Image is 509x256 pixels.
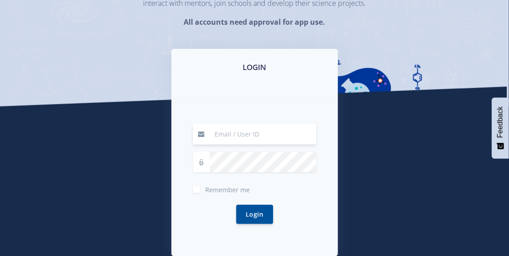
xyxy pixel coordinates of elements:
span: Remember me [206,185,250,194]
button: Feedback - Show survey [492,97,509,159]
input: Email / User ID [210,124,316,145]
button: Login [236,205,273,224]
strong: All accounts need approval for app use. [184,17,325,27]
span: Feedback [496,106,504,138]
h3: LOGIN [182,62,327,73]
